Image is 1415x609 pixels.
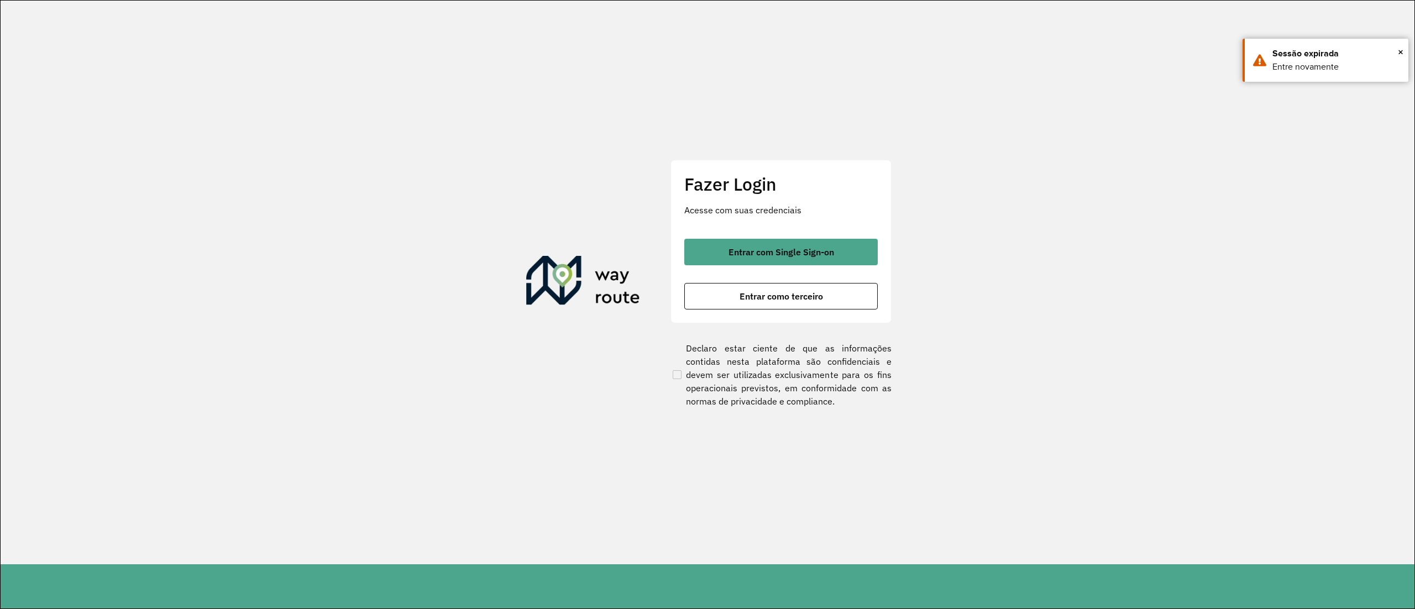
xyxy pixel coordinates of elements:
[684,283,878,309] button: button
[670,342,892,408] label: Declaro estar ciente de que as informações contidas nesta plataforma são confidenciais e devem se...
[684,239,878,265] button: button
[684,203,878,217] p: Acesse com suas credenciais
[729,248,834,256] span: Entrar com Single Sign-on
[1272,47,1400,60] div: Sessão expirada
[684,174,878,195] h2: Fazer Login
[1272,60,1400,73] div: Entre novamente
[1398,44,1403,60] span: ×
[1398,44,1403,60] button: Close
[740,292,823,301] span: Entrar como terceiro
[526,256,640,309] img: Roteirizador AmbevTech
